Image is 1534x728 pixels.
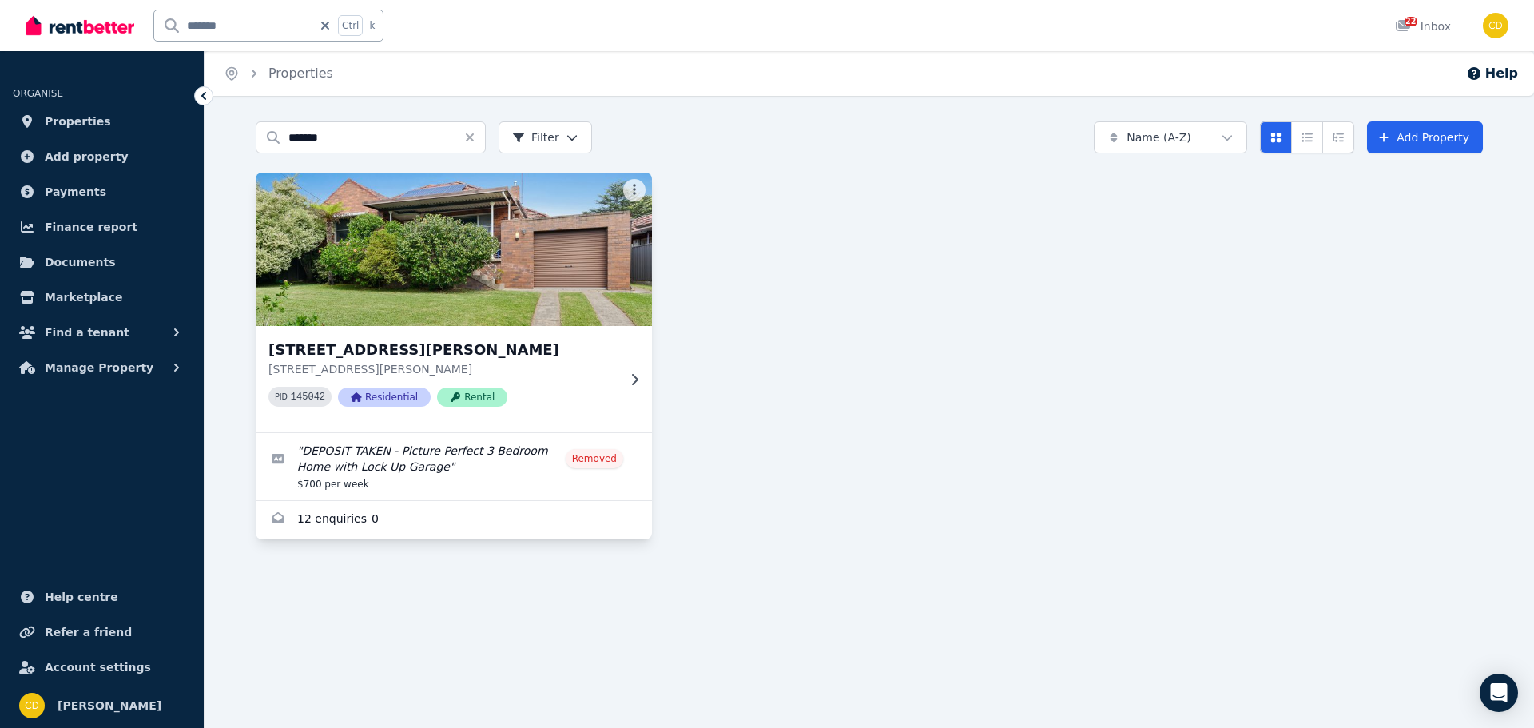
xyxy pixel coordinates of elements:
[45,323,129,342] span: Find a tenant
[1260,121,1292,153] button: Card view
[1466,64,1518,83] button: Help
[26,14,134,38] img: RentBetter
[256,173,652,432] a: 35 Elouera Street North, BEVERLY HILLS[STREET_ADDRESS][PERSON_NAME][STREET_ADDRESS][PERSON_NAME]P...
[205,51,352,96] nav: Breadcrumb
[19,693,45,718] img: Chris Dimitropoulos
[13,105,191,137] a: Properties
[45,288,122,307] span: Marketplace
[338,15,363,36] span: Ctrl
[268,66,333,81] a: Properties
[45,623,132,642] span: Refer a friend
[13,246,191,278] a: Documents
[1483,13,1508,38] img: Chris Dimitropoulos
[13,176,191,208] a: Payments
[45,658,151,677] span: Account settings
[623,179,646,201] button: More options
[45,587,118,607] span: Help centre
[369,19,375,32] span: k
[58,696,161,715] span: [PERSON_NAME]
[1127,129,1191,145] span: Name (A-Z)
[45,182,106,201] span: Payments
[437,388,507,407] span: Rental
[338,388,431,407] span: Residential
[13,141,191,173] a: Add property
[512,129,559,145] span: Filter
[13,211,191,243] a: Finance report
[1395,18,1451,34] div: Inbox
[268,339,617,361] h3: [STREET_ADDRESS][PERSON_NAME]
[256,501,652,539] a: Enquiries for 35 Elouera Street North, BEVERLY HILLS
[45,147,129,166] span: Add property
[13,281,191,313] a: Marketplace
[13,88,63,99] span: ORGANISE
[246,169,662,330] img: 35 Elouera Street North, BEVERLY HILLS
[1260,121,1354,153] div: View options
[1367,121,1483,153] a: Add Property
[1094,121,1247,153] button: Name (A-Z)
[1405,17,1417,26] span: 22
[45,253,116,272] span: Documents
[1291,121,1323,153] button: Compact list view
[13,352,191,384] button: Manage Property
[45,358,153,377] span: Manage Property
[45,217,137,237] span: Finance report
[13,616,191,648] a: Refer a friend
[13,581,191,613] a: Help centre
[499,121,592,153] button: Filter
[1480,674,1518,712] div: Open Intercom Messenger
[13,651,191,683] a: Account settings
[463,121,486,153] button: Clear search
[256,433,652,500] a: Edit listing: DEPOSIT TAKEN - Picture Perfect 3 Bedroom Home with Lock Up Garage
[275,392,288,401] small: PID
[45,112,111,131] span: Properties
[1322,121,1354,153] button: Expanded list view
[13,316,191,348] button: Find a tenant
[291,392,325,403] code: 145042
[268,361,617,377] p: [STREET_ADDRESS][PERSON_NAME]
